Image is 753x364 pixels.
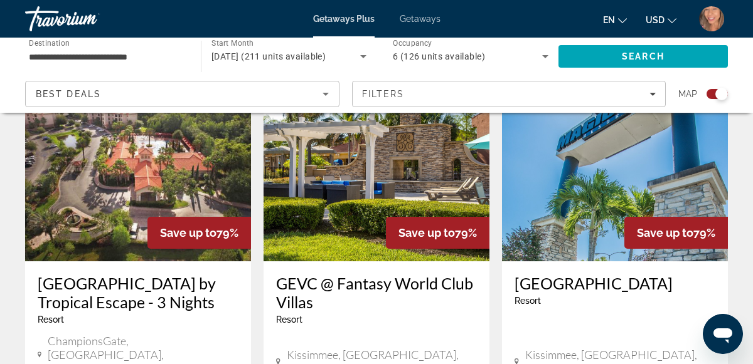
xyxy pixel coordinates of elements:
[558,45,728,68] button: Search
[36,89,101,99] span: Best Deals
[211,51,326,61] span: [DATE] (211 units available)
[695,6,728,32] button: User Menu
[362,89,405,99] span: Filters
[386,217,489,249] div: 79%
[603,11,627,29] button: Change language
[393,51,485,61] span: 6 (126 units available)
[400,14,441,24] a: Getaways
[515,274,715,293] a: [GEOGRAPHIC_DATA]
[29,49,184,65] input: Select destination
[36,86,329,101] mat-select: Sort by
[211,39,254,48] span: Start Month
[646,15,665,25] span: USD
[352,81,666,107] button: Filters
[25,61,251,261] img: Tuscana Resort by Tropical Escape - 3 Nights
[624,217,728,249] div: 79%
[264,61,489,261] img: GEVC @ Fantasy World Club Villas
[502,61,728,261] img: Magic Tree Resort
[160,226,216,239] span: Save up to
[699,6,724,31] img: User image
[515,296,541,306] span: Resort
[147,217,251,249] div: 79%
[622,51,665,61] span: Search
[646,11,676,29] button: Change currency
[25,3,151,35] a: Travorium
[38,274,238,311] a: [GEOGRAPHIC_DATA] by Tropical Escape - 3 Nights
[276,274,477,311] a: GEVC @ Fantasy World Club Villas
[313,14,375,24] a: Getaways Plus
[276,315,302,325] span: Resort
[393,39,432,48] span: Occupancy
[603,15,615,25] span: en
[678,85,697,103] span: Map
[703,314,743,354] iframe: Button to launch messaging window
[29,38,70,47] span: Destination
[398,226,455,239] span: Save up to
[637,226,693,239] span: Save up to
[38,315,64,325] span: Resort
